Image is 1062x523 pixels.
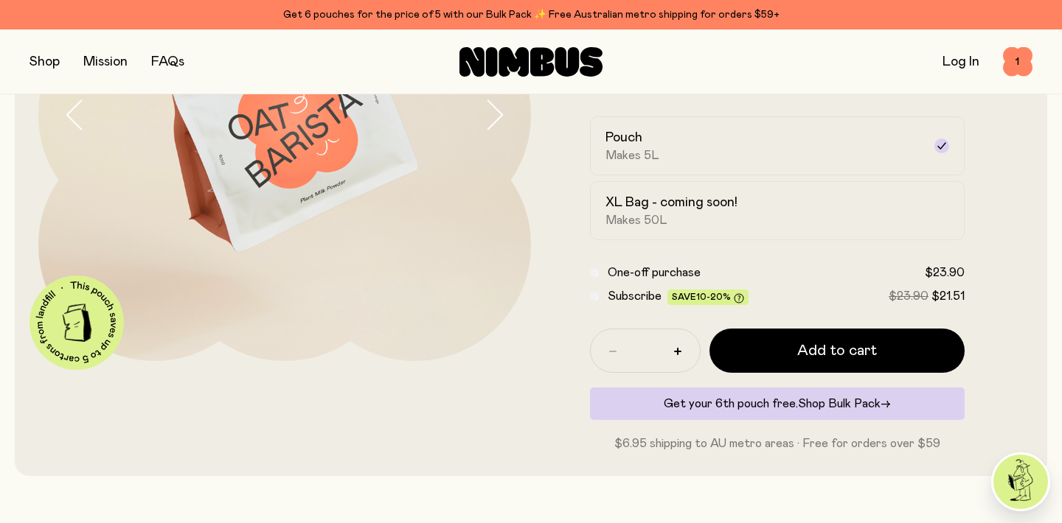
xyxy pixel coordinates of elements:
img: agent [993,454,1048,509]
span: Makes 50L [605,213,667,228]
a: Mission [83,55,128,69]
span: 10-20% [696,292,731,301]
a: Log In [943,55,979,69]
a: Shop Bulk Pack→ [798,398,891,410]
h2: Pouch [605,129,642,147]
span: $23.90 [925,267,965,278]
p: $6.95 shipping to AU metro areas · Free for orders over $59 [590,435,965,452]
span: Add to cart [797,340,877,361]
button: 1 [1003,47,1032,77]
h2: XL Bag - coming soon! [605,194,737,211]
span: Makes 5L [605,148,659,163]
button: Add to cart [709,329,965,373]
div: Get 6 pouches for the price of 5 with our Bulk Pack ✨ Free Australian metro shipping for orders $59+ [29,6,1032,24]
span: Subscribe [608,290,662,302]
span: One-off purchase [608,267,701,278]
span: Save [672,292,744,303]
div: Get your 6th pouch free. [590,387,965,420]
span: Shop Bulk Pack [798,398,881,410]
span: $21.51 [931,290,965,302]
span: $23.90 [889,290,929,302]
a: FAQs [151,55,184,69]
